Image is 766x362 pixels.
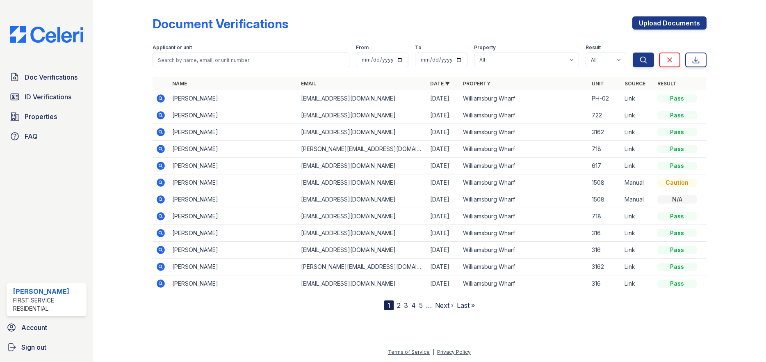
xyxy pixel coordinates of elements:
[588,208,621,225] td: 718
[169,225,298,242] td: [PERSON_NAME]
[411,301,416,309] a: 4
[169,275,298,292] td: [PERSON_NAME]
[433,349,434,355] div: |
[7,128,87,144] a: FAQ
[657,229,697,237] div: Pass
[298,124,427,141] td: [EMAIL_ADDRESS][DOMAIN_NAME]
[426,300,432,310] span: …
[474,44,496,51] label: Property
[657,246,697,254] div: Pass
[460,191,589,208] td: Williamsburg Wharf
[460,124,589,141] td: Williamsburg Wharf
[657,179,697,187] div: Caution
[427,225,460,242] td: [DATE]
[298,141,427,158] td: [PERSON_NAME][EMAIL_ADDRESS][DOMAIN_NAME]
[657,212,697,220] div: Pass
[588,259,621,275] td: 3162
[592,80,604,87] a: Unit
[588,174,621,191] td: 1508
[588,107,621,124] td: 722
[437,349,471,355] a: Privacy Policy
[621,174,654,191] td: Manual
[621,158,654,174] td: Link
[427,107,460,124] td: [DATE]
[169,208,298,225] td: [PERSON_NAME]
[3,26,90,43] img: CE_Logo_Blue-a8612792a0a2168367f1c8372b55b34899dd931a85d93a1a3d3e32e68fde9ad4.png
[460,242,589,259] td: Williamsburg Wharf
[169,242,298,259] td: [PERSON_NAME]
[427,90,460,107] td: [DATE]
[621,90,654,107] td: Link
[588,158,621,174] td: 617
[169,90,298,107] td: [PERSON_NAME]
[460,90,589,107] td: Williamsburg Wharf
[588,124,621,141] td: 3162
[427,174,460,191] td: [DATE]
[588,225,621,242] td: 316
[3,319,90,336] a: Account
[298,275,427,292] td: [EMAIL_ADDRESS][DOMAIN_NAME]
[427,259,460,275] td: [DATE]
[13,296,83,313] div: First Service Residential
[588,141,621,158] td: 718
[430,80,450,87] a: Date ▼
[384,300,394,310] div: 1
[153,53,350,67] input: Search by name, email, or unit number
[586,44,601,51] label: Result
[153,44,192,51] label: Applicant or unit
[3,339,90,355] a: Sign out
[427,275,460,292] td: [DATE]
[397,301,401,309] a: 2
[427,158,460,174] td: [DATE]
[419,301,423,309] a: 5
[460,275,589,292] td: Williamsburg Wharf
[25,72,78,82] span: Doc Verifications
[588,191,621,208] td: 1508
[298,107,427,124] td: [EMAIL_ADDRESS][DOMAIN_NAME]
[153,16,288,31] div: Document Verifications
[621,107,654,124] td: Link
[657,280,697,288] div: Pass
[460,174,589,191] td: Williamsburg Wharf
[298,225,427,242] td: [EMAIL_ADDRESS][DOMAIN_NAME]
[169,174,298,191] td: [PERSON_NAME]
[169,141,298,158] td: [PERSON_NAME]
[657,128,697,136] div: Pass
[657,145,697,153] div: Pass
[657,162,697,170] div: Pass
[7,89,87,105] a: ID Verifications
[460,208,589,225] td: Williamsburg Wharf
[298,259,427,275] td: [PERSON_NAME][EMAIL_ADDRESS][DOMAIN_NAME]
[588,275,621,292] td: 316
[169,107,298,124] td: [PERSON_NAME]
[657,111,697,119] div: Pass
[169,191,298,208] td: [PERSON_NAME]
[7,108,87,125] a: Properties
[588,242,621,259] td: 316
[621,191,654,208] td: Manual
[588,90,621,107] td: PH-02
[460,259,589,275] td: Williamsburg Wharf
[621,141,654,158] td: Link
[621,275,654,292] td: Link
[7,69,87,85] a: Doc Verifications
[21,323,47,332] span: Account
[427,208,460,225] td: [DATE]
[298,191,427,208] td: [EMAIL_ADDRESS][DOMAIN_NAME]
[415,44,422,51] label: To
[427,124,460,141] td: [DATE]
[169,158,298,174] td: [PERSON_NAME]
[298,174,427,191] td: [EMAIL_ADDRESS][DOMAIN_NAME]
[404,301,408,309] a: 3
[427,141,460,158] td: [DATE]
[657,263,697,271] div: Pass
[25,92,71,102] span: ID Verifications
[21,342,46,352] span: Sign out
[25,112,57,121] span: Properties
[169,259,298,275] td: [PERSON_NAME]
[460,107,589,124] td: Williamsburg Wharf
[298,158,427,174] td: [EMAIL_ADDRESS][DOMAIN_NAME]
[657,195,697,204] div: N/A
[625,80,645,87] a: Source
